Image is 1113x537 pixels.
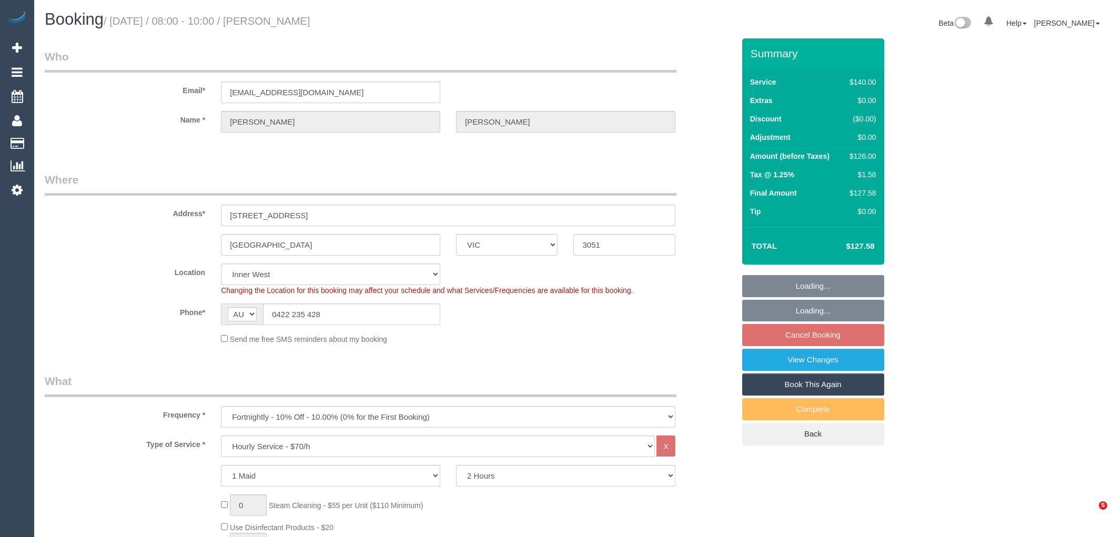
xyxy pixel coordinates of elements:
div: $0.00 [845,95,876,106]
div: ($0.00) [845,114,876,124]
div: $127.58 [845,188,876,198]
a: Help [1006,19,1027,27]
label: Tip [750,206,761,217]
legend: Where [45,172,676,196]
img: Automaid Logo [6,11,27,25]
a: Back [742,423,884,445]
legend: Who [45,49,676,73]
h3: Summary [751,47,879,59]
span: Booking [45,10,104,28]
input: Email* [221,82,440,103]
div: $0.00 [845,206,876,217]
label: Adjustment [750,132,791,143]
label: Location [37,264,213,278]
a: Book This Again [742,373,884,396]
small: / [DATE] / 08:00 - 10:00 / [PERSON_NAME] [104,15,310,27]
a: View Changes [742,349,884,371]
input: Post Code* [573,234,675,256]
label: Amount (before Taxes) [750,151,829,161]
label: Phone* [37,303,213,318]
label: Discount [750,114,782,124]
label: Frequency * [37,406,213,420]
label: Address* [37,205,213,219]
iframe: Intercom live chat [1077,501,1102,526]
a: [PERSON_NAME] [1034,19,1100,27]
span: 5 [1099,501,1107,510]
h4: $127.58 [814,242,874,251]
span: Changing the Location for this booking may affect your schedule and what Services/Frequencies are... [221,286,633,295]
label: Final Amount [750,188,797,198]
strong: Total [752,241,777,250]
label: Name * [37,111,213,125]
div: $0.00 [845,132,876,143]
a: Beta [939,19,972,27]
input: First Name* [221,111,440,133]
div: $126.00 [845,151,876,161]
span: Use Disinfectant Products - $20 [230,523,333,532]
div: $1.58 [845,169,876,180]
span: Send me free SMS reminders about my booking [230,335,387,343]
input: Phone* [263,303,440,325]
input: Last Name* [456,111,675,133]
label: Email* [37,82,213,96]
legend: What [45,373,676,397]
img: New interface [954,17,971,31]
label: Service [750,77,776,87]
span: Steam Cleaning - $55 per Unit ($110 Minimum) [269,501,423,510]
input: Suburb* [221,234,440,256]
div: $140.00 [845,77,876,87]
label: Type of Service * [37,435,213,450]
label: Tax @ 1.25% [750,169,794,180]
label: Extras [750,95,773,106]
